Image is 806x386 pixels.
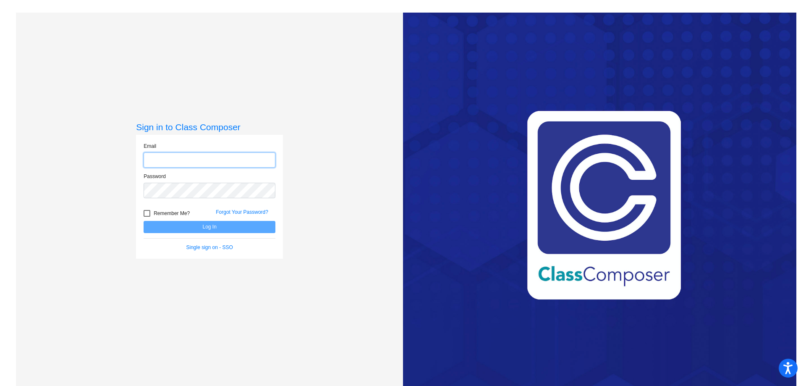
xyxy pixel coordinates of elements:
h3: Sign in to Class Composer [136,122,283,132]
label: Email [144,142,156,150]
span: Remember Me? [154,208,190,218]
a: Forgot Your Password? [216,209,268,215]
button: Log In [144,221,275,233]
label: Password [144,173,166,180]
a: Single sign on - SSO [186,244,233,250]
